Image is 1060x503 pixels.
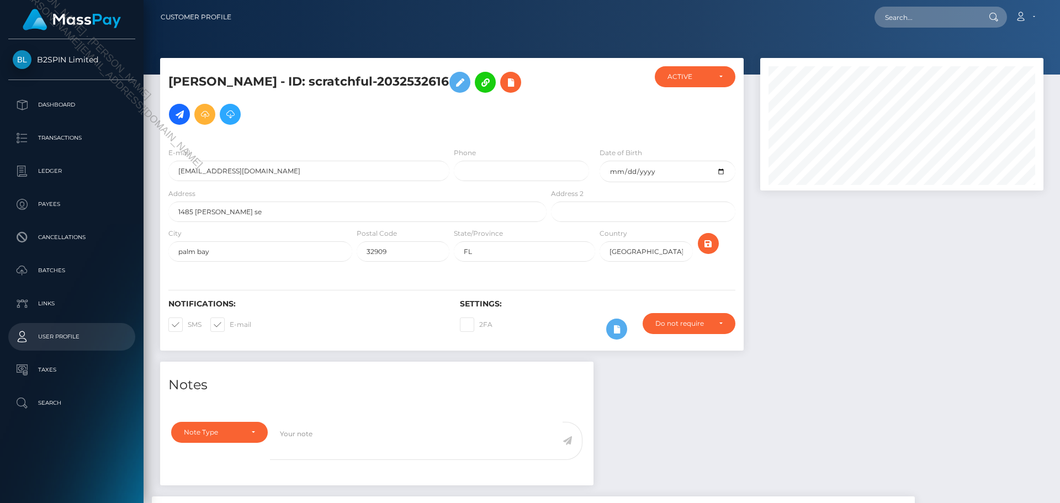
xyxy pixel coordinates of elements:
[8,356,135,384] a: Taxes
[13,262,131,279] p: Batches
[551,189,584,199] label: Address 2
[8,224,135,251] a: Cancellations
[168,148,190,158] label: E-mail
[8,389,135,417] a: Search
[184,428,242,437] div: Note Type
[168,229,182,239] label: City
[8,124,135,152] a: Transactions
[161,6,231,29] a: Customer Profile
[168,66,540,130] h5: [PERSON_NAME] - ID: scratchful-2032532616
[171,422,268,443] button: Note Type
[13,97,131,113] p: Dashboard
[8,290,135,317] a: Links
[169,104,190,125] a: Initiate Payout
[8,257,135,284] a: Batches
[454,229,503,239] label: State/Province
[600,229,627,239] label: Country
[13,229,131,246] p: Cancellations
[13,329,131,345] p: User Profile
[8,323,135,351] a: User Profile
[13,395,131,411] p: Search
[667,72,710,81] div: ACTIVE
[210,317,251,332] label: E-mail
[655,66,735,87] button: ACTIVE
[13,163,131,179] p: Ledger
[13,362,131,378] p: Taxes
[168,189,195,199] label: Address
[357,229,397,239] label: Postal Code
[168,317,202,332] label: SMS
[460,317,492,332] label: 2FA
[643,313,735,334] button: Do not require
[13,130,131,146] p: Transactions
[875,7,978,28] input: Search...
[600,148,642,158] label: Date of Birth
[8,55,135,65] span: B2SPIN Limited
[8,157,135,185] a: Ledger
[655,319,710,328] div: Do not require
[13,196,131,213] p: Payees
[460,299,735,309] h6: Settings:
[13,50,31,69] img: B2SPIN Limited
[8,91,135,119] a: Dashboard
[8,190,135,218] a: Payees
[168,375,585,395] h4: Notes
[454,148,476,158] label: Phone
[23,9,121,30] img: MassPay Logo
[13,295,131,312] p: Links
[168,299,443,309] h6: Notifications:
